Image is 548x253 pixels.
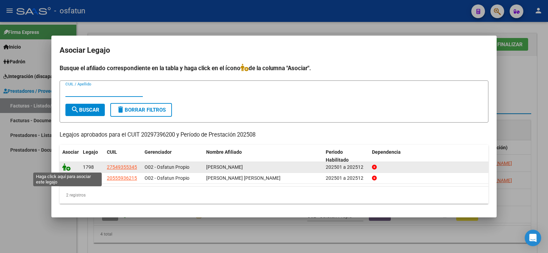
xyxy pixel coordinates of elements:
h2: Asociar Legajo [60,44,488,57]
span: Asociar [62,149,79,155]
span: CUIL [107,149,117,155]
span: O02 - Osfatun Propio [145,175,189,181]
datatable-header-cell: Asociar [60,145,80,167]
datatable-header-cell: Periodo Habilitado [323,145,369,167]
div: 2 registros [60,187,488,204]
datatable-header-cell: Dependencia [369,145,489,167]
span: GUTIERREZ FLORES ERICK AGUSTIN [206,175,281,181]
span: Periodo Habilitado [326,149,349,163]
span: 20555936215 [107,175,137,181]
span: 27549355345 [107,164,137,170]
div: 202501 a 202512 [326,174,366,182]
span: Dependencia [372,149,401,155]
p: Legajos aprobados para el CUIT 20297396200 y Período de Prestación 202508 [60,131,488,139]
span: O02 - Osfatun Propio [145,164,189,170]
datatable-header-cell: Nombre Afiliado [203,145,323,167]
span: 1720 [83,175,94,181]
button: Borrar Filtros [110,103,172,117]
span: Buscar [71,107,99,113]
mat-icon: search [71,105,79,114]
datatable-header-cell: Legajo [80,145,104,167]
mat-icon: delete [116,105,125,114]
button: Buscar [65,104,105,116]
span: Borrar Filtros [116,107,166,113]
span: Nombre Afiliado [206,149,242,155]
span: Legajo [83,149,98,155]
datatable-header-cell: CUIL [104,145,142,167]
div: Open Intercom Messenger [525,230,541,246]
div: 202501 a 202512 [326,163,366,171]
datatable-header-cell: Gerenciador [142,145,203,167]
span: PATURIEAUX MALENA [206,164,243,170]
span: Gerenciador [145,149,172,155]
span: 1798 [83,164,94,170]
h4: Busque el afiliado correspondiente en la tabla y haga click en el ícono de la columna "Asociar". [60,64,488,73]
